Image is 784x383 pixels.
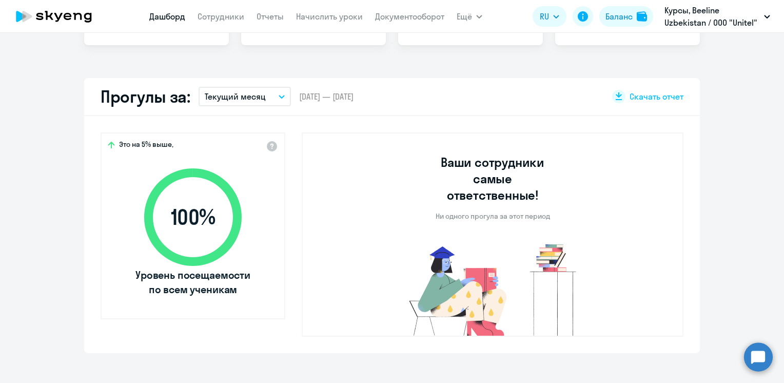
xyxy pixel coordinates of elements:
button: Текущий месяц [199,87,291,106]
p: Ни одного прогула за этот период [436,212,550,221]
span: 100 % [134,205,252,229]
img: no-truants [390,241,596,336]
span: Ещё [457,10,472,23]
button: Ещё [457,6,482,27]
h2: Прогулы за: [101,86,190,107]
span: RU [540,10,549,23]
p: Курсы, Beeline Uzbekistan / ООО "Unitel" [664,4,760,29]
a: Начислить уроки [296,11,363,22]
span: [DATE] — [DATE] [299,91,354,102]
span: Это на 5% выше, [119,140,173,152]
a: Сотрудники [198,11,244,22]
span: Уровень посещаемости по всем ученикам [134,268,252,297]
h3: Ваши сотрудники самые ответственные! [427,154,559,203]
button: Курсы, Beeline Uzbekistan / ООО "Unitel" [659,4,775,29]
span: Скачать отчет [630,91,683,102]
p: Текущий месяц [205,90,266,103]
a: Отчеты [257,11,284,22]
a: Дашборд [149,11,185,22]
button: Балансbalance [599,6,653,27]
a: Документооборот [375,11,444,22]
button: RU [533,6,566,27]
div: Баланс [605,10,633,23]
img: balance [637,11,647,22]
